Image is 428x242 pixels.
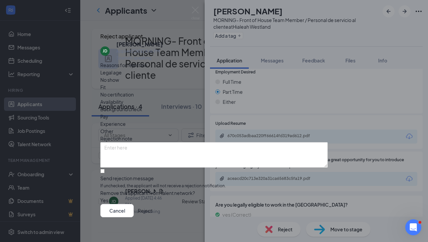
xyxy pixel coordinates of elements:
[100,83,106,91] span: Fit
[100,113,108,120] span: Pay
[100,197,108,204] span: Yes
[100,91,134,98] span: No certification
[100,175,328,182] div: Send rejection message
[100,69,122,76] span: Legal age
[100,76,119,83] span: No show
[405,219,421,235] iframe: Intercom live chat
[116,55,163,61] div: Spanish-speaking
[100,136,132,142] span: Rejection note
[100,204,134,217] button: Cancel
[103,48,107,54] div: JD
[116,41,163,48] h5: [PERSON_NAME]
[100,120,126,128] span: Experience
[100,169,105,173] input: Send rejection messageIf unchecked, the applicant will not receive a rejection notification.
[100,32,143,41] h3: Reject applicant
[100,98,123,105] span: Availability
[100,183,328,189] span: If unchecked, the applicant will not receive a rejection notification.
[100,190,195,196] span: Remove this applicant from talent network?
[100,105,142,113] span: Background check
[100,128,113,135] span: Other
[138,204,152,217] button: Reject
[100,62,147,68] span: Reasons for rejection
[116,48,163,55] div: Applied [DATE] 4:46 PM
